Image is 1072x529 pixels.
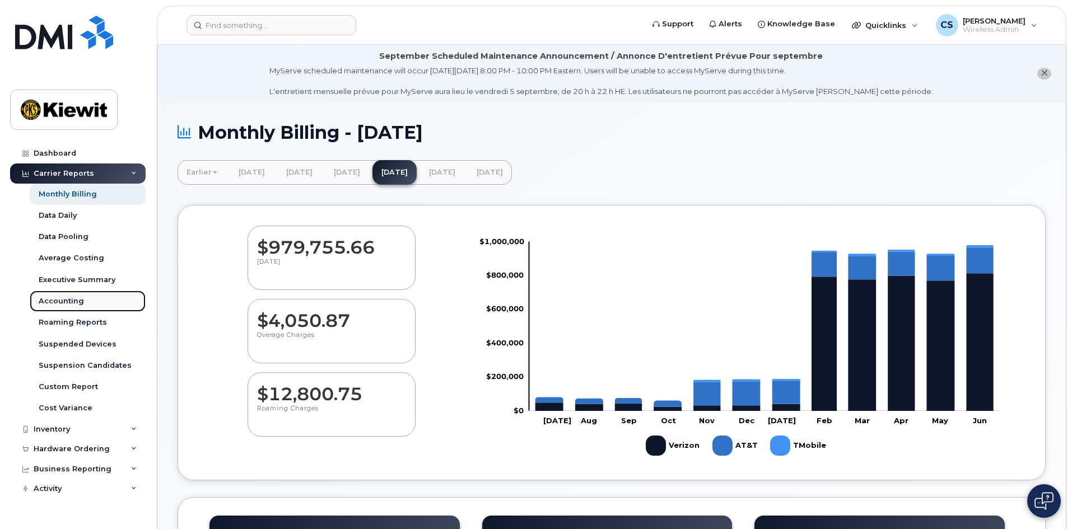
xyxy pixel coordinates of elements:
tspan: Jun [973,415,987,424]
div: September Scheduled Maintenance Announcement / Annonce D'entretient Prévue Pour septembre [379,50,823,62]
dd: $979,755.66 [257,226,406,258]
g: TMobile [770,431,827,460]
tspan: May [932,415,948,424]
tspan: Oct [661,415,676,424]
a: [DATE] [277,160,321,185]
g: AT&T [712,431,759,460]
p: Roaming Charges [257,404,406,424]
h1: Monthly Billing - [DATE] [178,123,1046,142]
tspan: $200,000 [486,372,524,381]
tspan: Feb [817,415,832,424]
p: [DATE] [257,258,406,278]
div: MyServe scheduled maintenance will occur [DATE][DATE] 8:00 PM - 10:00 PM Eastern. Users will be u... [269,65,933,97]
tspan: Mar [855,415,870,424]
a: [DATE] [230,160,274,185]
tspan: Aug [580,415,597,424]
tspan: $800,000 [486,270,524,279]
tspan: $0 [514,405,524,414]
dd: $4,050.87 [257,299,406,331]
a: [DATE] [468,160,512,185]
a: [DATE] [372,160,417,185]
dd: $12,800.75 [257,373,406,404]
g: Verizon [535,273,994,411]
tspan: [DATE] [768,415,796,424]
tspan: Sep [621,415,637,424]
tspan: Apr [893,415,908,424]
a: [DATE] [325,160,369,185]
tspan: $400,000 [486,338,524,347]
a: [DATE] [420,160,464,185]
p: Overage Charges [257,331,406,351]
img: Open chat [1034,492,1054,510]
tspan: [DATE] [543,415,571,424]
a: Earlier [178,160,226,185]
g: Chart [479,236,999,460]
g: Legend [646,431,827,460]
tspan: Nov [699,415,715,424]
tspan: $600,000 [486,304,524,313]
tspan: $1,000,000 [479,236,524,245]
tspan: Dec [739,415,755,424]
button: close notification [1037,68,1051,79]
g: Verizon [646,431,701,460]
